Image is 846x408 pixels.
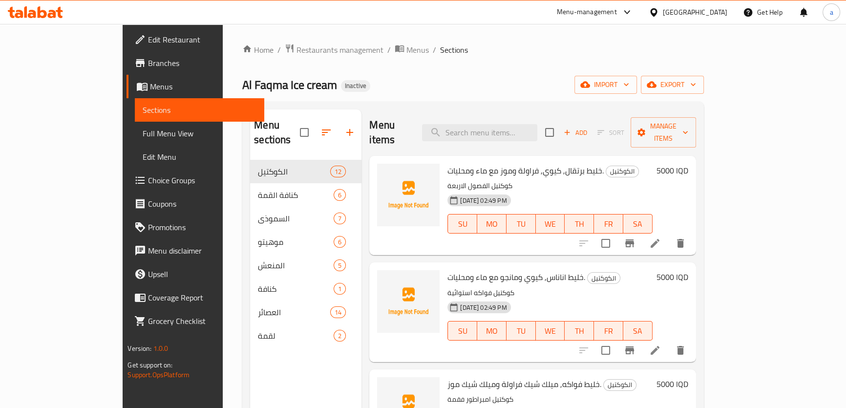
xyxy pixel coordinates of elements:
[254,118,300,147] h2: Menu sections
[242,43,703,56] nav: breadcrumb
[334,236,346,248] div: items
[627,324,649,338] span: SA
[148,315,256,327] span: Grocery Checklist
[148,221,256,233] span: Promotions
[250,156,361,351] nav: Menu sections
[456,303,510,312] span: [DATE] 02:49 PM
[127,51,264,75] a: Branches
[148,174,256,186] span: Choice Groups
[598,217,619,231] span: FR
[127,309,264,333] a: Grocery Checklist
[330,306,346,318] div: items
[334,191,345,200] span: 6
[334,213,346,224] div: items
[604,379,636,390] span: الكوكتيل
[148,57,256,69] span: Branches
[594,214,623,234] button: FR
[334,331,345,341] span: 2
[127,75,264,98] a: Menus
[481,217,503,231] span: MO
[587,272,620,284] div: الكوكتيل
[258,259,334,271] span: المنعش
[127,239,264,262] a: Menu disclaimer
[447,287,652,299] p: كوكتيل فواكه استوائية
[606,166,638,177] span: الكوكتيل
[127,262,264,286] a: Upsell
[406,44,429,56] span: Menus
[456,196,510,205] span: [DATE] 02:49 PM
[369,118,410,147] h2: Menu items
[250,301,361,324] div: العصائر14
[477,321,507,341] button: MO
[669,232,692,255] button: delete
[334,237,345,247] span: 6
[649,237,661,249] a: Edit menu item
[422,124,537,141] input: search
[334,330,346,342] div: items
[623,321,653,341] button: SA
[148,198,256,210] span: Coupons
[127,215,264,239] a: Promotions
[595,340,616,361] span: Select to update
[250,254,361,277] div: المنعش5
[127,28,264,51] a: Edit Restaurant
[663,7,727,18] div: [GEOGRAPHIC_DATA]
[250,160,361,183] div: الكوكتيل12
[258,236,334,248] span: موهيتو
[582,79,629,91] span: import
[331,308,345,317] span: 14
[143,104,256,116] span: Sections
[618,232,641,255] button: Branch-specific-item
[250,277,361,301] div: كنافة1
[250,183,361,207] div: كنافة القمة6
[649,344,661,356] a: Edit menu item
[334,284,345,294] span: 1
[127,192,264,215] a: Coupons
[560,125,591,140] span: Add item
[641,76,704,94] button: export
[536,214,565,234] button: WE
[258,213,334,224] span: السموذي
[258,189,334,201] span: كنافة القمة
[510,324,532,338] span: TU
[433,44,436,56] li: /
[557,6,617,18] div: Menu-management
[258,283,334,295] span: كنافة
[560,125,591,140] button: Add
[143,151,256,163] span: Edit Menu
[331,167,345,176] span: 12
[477,214,507,234] button: MO
[569,217,590,231] span: TH
[127,286,264,309] a: Coverage Report
[127,368,190,381] a: Support.OpsPlatform
[296,44,383,56] span: Restaurants management
[315,121,338,144] span: Sort sections
[447,393,652,406] p: كوكتيل امبراطور فقمة
[377,270,440,333] img: خليط اناناس, كيوي ومانجو مع ماء ومحليات.
[565,321,594,341] button: TH
[618,339,641,362] button: Branch-specific-item
[507,321,536,341] button: TU
[148,292,256,303] span: Coverage Report
[135,145,264,169] a: Edit Menu
[507,214,536,234] button: TU
[258,166,330,177] span: الكوكتيل
[540,324,561,338] span: WE
[656,377,688,391] h6: 5000 IQD
[127,359,172,371] span: Get support on:
[631,117,696,148] button: Manage items
[565,214,594,234] button: TH
[447,214,477,234] button: SU
[598,324,619,338] span: FR
[447,270,585,284] span: خليط اناناس, كيوي ومانجو مع ماء ومحليات.
[341,82,370,90] span: Inactive
[153,342,169,355] span: 1.0.0
[540,217,561,231] span: WE
[148,268,256,280] span: Upsell
[536,321,565,341] button: WE
[829,7,833,18] span: a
